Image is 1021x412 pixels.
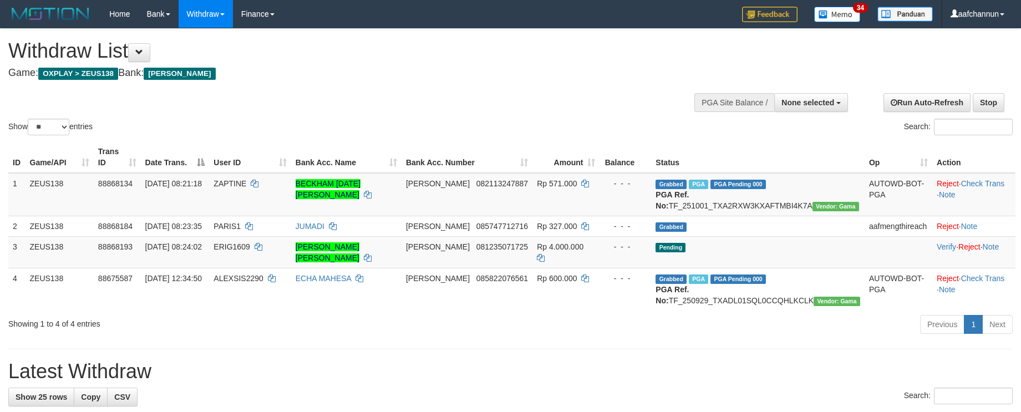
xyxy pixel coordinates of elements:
[98,274,133,283] span: 88675587
[932,236,1015,268] td: · ·
[600,141,651,173] th: Balance
[214,242,250,251] span: ERIG1609
[932,268,1015,311] td: · ·
[939,190,956,199] a: Note
[814,7,861,22] img: Button%20Memo.svg
[961,222,978,231] a: Note
[883,93,971,112] a: Run Auto-Refresh
[406,222,470,231] span: [PERSON_NAME]
[961,179,1005,188] a: Check Trans
[406,179,470,188] span: [PERSON_NAME]
[8,236,26,268] td: 3
[8,6,93,22] img: MOTION_logo.png
[476,242,528,251] span: Copy 081235071725 to clipboard
[689,274,708,284] span: Marked by aafpengsreynich
[81,393,100,401] span: Copy
[651,173,865,216] td: TF_251001_TXA2RXW3KXAFTMBI4K7A
[296,274,351,283] a: ECHA MAHESA
[98,242,133,251] span: 88868193
[26,236,94,268] td: ZEUS138
[8,216,26,236] td: 2
[958,242,981,251] a: Reject
[296,179,360,199] a: BECKHAM [DATE][PERSON_NAME]
[656,243,685,252] span: Pending
[694,93,774,112] div: PGA Site Balance /
[814,297,860,306] span: Vendor URL: https://trx31.1velocity.biz
[114,393,130,401] span: CSV
[8,68,669,79] h4: Game: Bank:
[932,173,1015,216] td: · ·
[904,119,1013,135] label: Search:
[537,242,583,251] span: Rp 4.000.000
[8,141,26,173] th: ID
[38,68,118,80] span: OXPLAY > ZEUS138
[934,119,1013,135] input: Search:
[145,179,202,188] span: [DATE] 08:21:18
[8,119,93,135] label: Show entries
[406,242,470,251] span: [PERSON_NAME]
[920,315,964,334] a: Previous
[904,388,1013,404] label: Search:
[656,190,689,210] b: PGA Ref. No:
[939,285,956,294] a: Note
[932,141,1015,173] th: Action
[937,179,959,188] a: Reject
[877,7,933,22] img: panduan.png
[865,216,932,236] td: aafmengthireach
[604,178,647,189] div: - - -
[145,222,202,231] span: [DATE] 08:23:35
[656,180,687,189] span: Grabbed
[937,274,959,283] a: Reject
[651,268,865,311] td: TF_250929_TXADL01SQL0CCQHLKCLK
[973,93,1004,112] a: Stop
[537,179,577,188] span: Rp 571.000
[26,173,94,216] td: ZEUS138
[781,98,834,107] span: None selected
[26,268,94,311] td: ZEUS138
[291,141,402,173] th: Bank Acc. Name: activate to sort column ascending
[8,388,74,406] a: Show 25 rows
[94,141,141,173] th: Trans ID: activate to sort column ascending
[144,68,215,80] span: [PERSON_NAME]
[107,388,138,406] a: CSV
[604,221,647,232] div: - - -
[656,274,687,284] span: Grabbed
[656,222,687,232] span: Grabbed
[476,274,528,283] span: Copy 085822076561 to clipboard
[8,360,1013,383] h1: Latest Withdraw
[402,141,532,173] th: Bank Acc. Number: activate to sort column ascending
[961,274,1005,283] a: Check Trans
[774,93,848,112] button: None selected
[8,314,417,329] div: Showing 1 to 4 of 4 entries
[145,274,202,283] span: [DATE] 12:34:50
[865,141,932,173] th: Op: activate to sort column ascending
[964,315,983,334] a: 1
[141,141,210,173] th: Date Trans.: activate to sort column descending
[656,285,689,305] b: PGA Ref. No:
[853,3,868,13] span: 34
[98,222,133,231] span: 88868184
[937,242,956,251] a: Verify
[476,179,528,188] span: Copy 082113247887 to clipboard
[982,315,1013,334] a: Next
[710,180,766,189] span: PGA Pending
[710,274,766,284] span: PGA Pending
[214,222,241,231] span: PARIS1
[604,241,647,252] div: - - -
[932,216,1015,236] td: ·
[214,274,263,283] span: ALEXSIS2290
[406,274,470,283] span: [PERSON_NAME]
[537,222,577,231] span: Rp 327.000
[651,141,865,173] th: Status
[28,119,69,135] select: Showentries
[812,202,859,211] span: Vendor URL: https://trx31.1velocity.biz
[604,273,647,284] div: - - -
[74,388,108,406] a: Copy
[742,7,798,22] img: Feedback.jpg
[296,242,359,262] a: [PERSON_NAME] [PERSON_NAME]
[983,242,999,251] a: Note
[532,141,600,173] th: Amount: activate to sort column ascending
[934,388,1013,404] input: Search:
[296,222,324,231] a: JUMADI
[865,268,932,311] td: AUTOWD-BOT-PGA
